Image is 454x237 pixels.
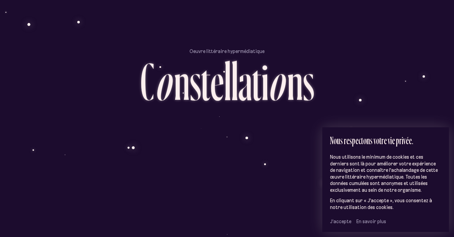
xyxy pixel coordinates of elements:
p: Nous utilisons le minimum de cookies et ces derniers sont là pour améliorer votre expérience de n... [330,154,442,193]
button: J’accepte [330,218,351,225]
div: n [174,54,190,108]
h2: Nous respectons votre vie privée. [330,135,442,146]
div: a [238,54,252,108]
div: t [252,54,261,108]
div: s [190,54,201,108]
div: l [231,54,238,108]
div: s [303,54,314,108]
div: e [210,54,224,108]
div: l [224,54,231,108]
div: t [201,54,210,108]
div: o [154,54,174,108]
p: En cliquant sur « J'accepte », vous consentez à notre utilisation des cookies. [330,197,442,211]
div: o [268,54,287,108]
div: C [140,54,154,108]
div: i [261,54,269,108]
p: Oeuvre littéraire hypermédiatique [190,48,264,54]
div: n [287,54,303,108]
a: En savoir plus [356,218,386,225]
